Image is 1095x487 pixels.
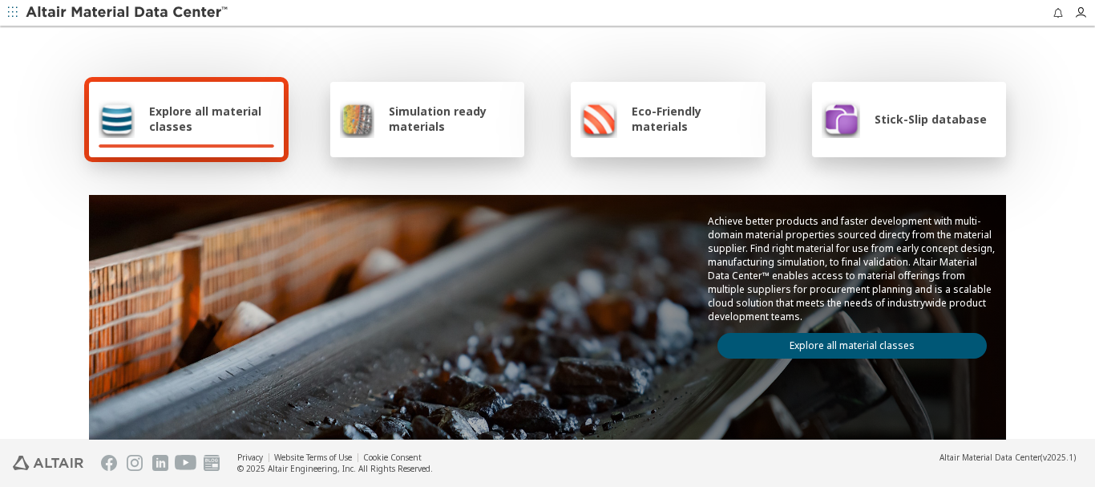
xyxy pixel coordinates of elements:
[717,333,987,359] a: Explore all material classes
[26,5,230,21] img: Altair Material Data Center
[363,452,422,463] a: Cookie Consent
[939,452,1040,463] span: Altair Material Data Center
[237,463,433,474] div: © 2025 Altair Engineering, Inc. All Rights Reserved.
[99,99,135,138] img: Explore all material classes
[939,452,1076,463] div: (v2025.1)
[340,99,374,138] img: Simulation ready materials
[274,452,352,463] a: Website Terms of Use
[149,103,274,134] span: Explore all material classes
[389,103,515,134] span: Simulation ready materials
[822,99,860,138] img: Stick-Slip database
[708,214,996,323] p: Achieve better products and faster development with multi-domain material properties sourced dire...
[580,99,617,138] img: Eco-Friendly materials
[237,452,263,463] a: Privacy
[13,456,83,470] img: Altair Engineering
[632,103,755,134] span: Eco-Friendly materials
[875,112,987,127] span: Stick-Slip database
